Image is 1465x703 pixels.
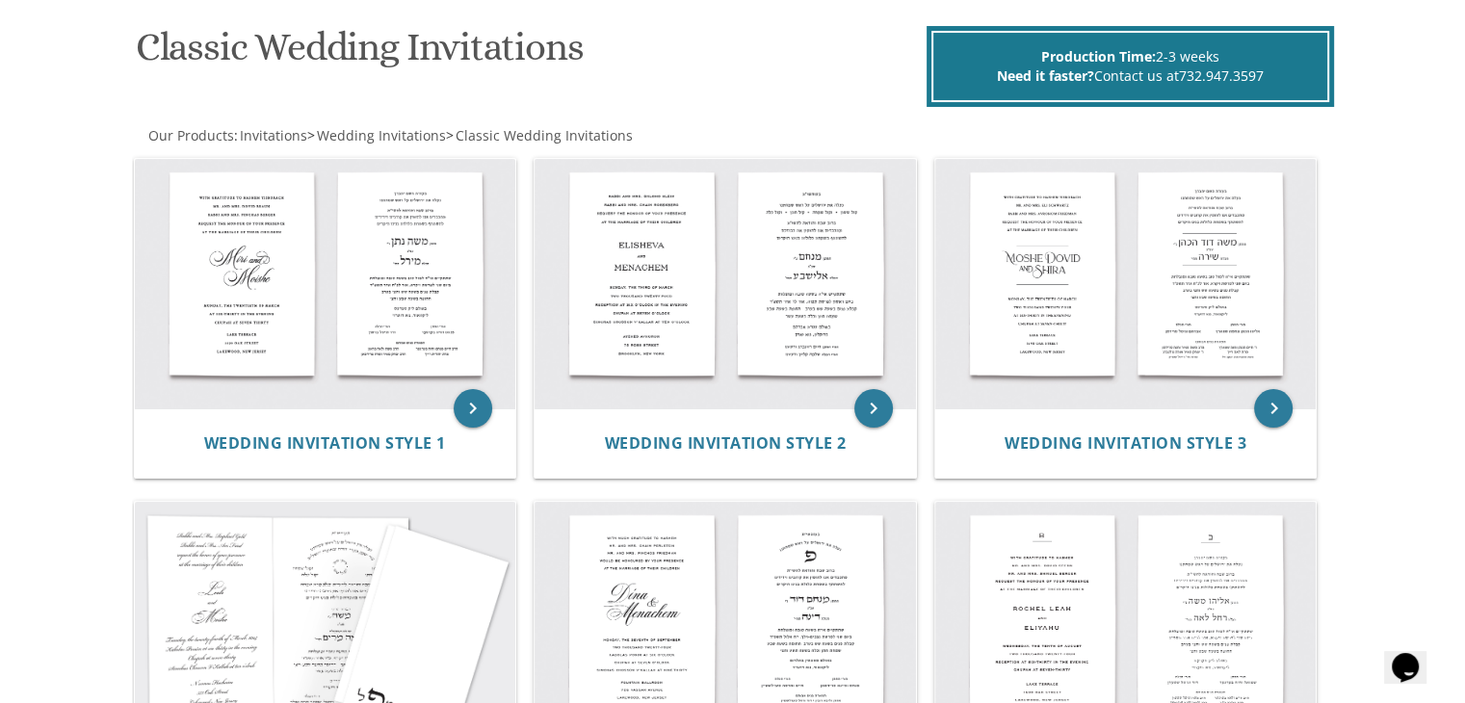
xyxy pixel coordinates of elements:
[446,126,633,144] span: >
[238,126,307,144] a: Invitations
[1254,389,1293,428] a: keyboard_arrow_right
[136,26,922,83] h1: Classic Wedding Invitations
[997,66,1094,85] span: Need it faster?
[1005,432,1246,454] span: Wedding Invitation Style 3
[604,434,846,453] a: Wedding Invitation Style 2
[240,126,307,144] span: Invitations
[456,126,633,144] span: Classic Wedding Invitations
[1041,47,1156,65] span: Production Time:
[1384,626,1446,684] iframe: chat widget
[315,126,446,144] a: Wedding Invitations
[307,126,446,144] span: >
[132,126,733,145] div: :
[146,126,234,144] a: Our Products
[454,126,633,144] a: Classic Wedding Invitations
[317,126,446,144] span: Wedding Invitations
[204,434,446,453] a: Wedding Invitation Style 1
[535,159,916,409] img: Wedding Invitation Style 2
[935,159,1317,409] img: Wedding Invitation Style 3
[854,389,893,428] a: keyboard_arrow_right
[454,389,492,428] a: keyboard_arrow_right
[1005,434,1246,453] a: Wedding Invitation Style 3
[135,159,516,409] img: Wedding Invitation Style 1
[204,432,446,454] span: Wedding Invitation Style 1
[1179,66,1264,85] a: 732.947.3597
[931,31,1329,102] div: 2-3 weeks Contact us at
[604,432,846,454] span: Wedding Invitation Style 2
